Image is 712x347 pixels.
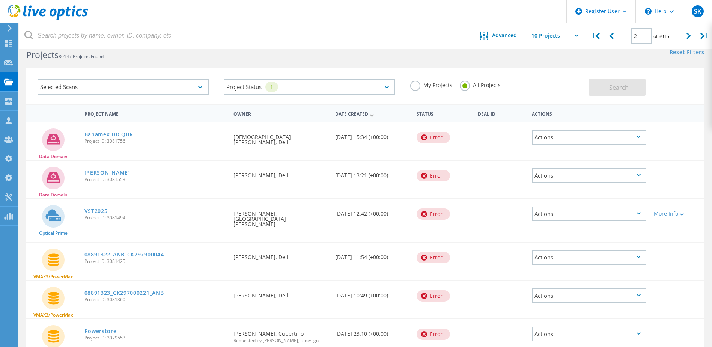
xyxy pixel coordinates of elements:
[224,79,395,95] div: Project Status
[84,170,130,175] a: [PERSON_NAME]
[33,275,73,279] span: VMAX3/PowerMax
[230,106,331,120] div: Owner
[645,8,652,15] svg: \n
[39,154,68,159] span: Data Domain
[84,259,226,264] span: Project ID: 3081425
[230,281,331,306] div: [PERSON_NAME], Dell
[84,132,133,137] a: Banamex DD QBR
[265,82,278,92] div: 1
[38,79,209,95] div: Selected Scans
[417,329,450,340] div: Error
[331,319,413,344] div: [DATE] 23:10 (+00:00)
[492,33,517,38] span: Advanced
[410,81,452,88] label: My Projects
[532,250,646,265] div: Actions
[532,327,646,341] div: Actions
[39,193,68,197] span: Data Domain
[84,297,226,302] span: Project ID: 3081360
[84,139,226,143] span: Project ID: 3081756
[331,122,413,147] div: [DATE] 15:34 (+00:00)
[81,106,230,120] div: Project Name
[33,313,73,317] span: VMAX3/PowerMax
[588,23,604,49] div: |
[331,161,413,186] div: [DATE] 13:21 (+00:00)
[670,50,704,56] a: Reset Filters
[230,199,331,234] div: [PERSON_NAME], [GEOGRAPHIC_DATA][PERSON_NAME]
[417,252,450,263] div: Error
[609,83,629,92] span: Search
[528,106,650,120] div: Actions
[84,329,117,334] a: Powerstore
[230,243,331,267] div: [PERSON_NAME], Dell
[460,81,501,88] label: All Projects
[331,106,413,121] div: Date Created
[84,208,108,214] a: VST2025
[653,33,669,39] span: of 8015
[417,208,450,220] div: Error
[84,177,226,182] span: Project ID: 3081553
[417,290,450,302] div: Error
[417,132,450,143] div: Error
[532,207,646,221] div: Actions
[331,243,413,267] div: [DATE] 11:54 (+00:00)
[230,161,331,186] div: [PERSON_NAME], Dell
[331,281,413,306] div: [DATE] 10:49 (+00:00)
[8,16,88,21] a: Live Optics Dashboard
[331,199,413,224] div: [DATE] 12:42 (+00:00)
[84,216,226,220] span: Project ID: 3081494
[233,338,328,343] span: Requested by [PERSON_NAME], redesign
[654,211,701,216] div: More Info
[84,290,164,296] a: 08891323_CK297000221_ANB
[39,231,68,235] span: Optical Prime
[19,23,468,49] input: Search projects by name, owner, ID, company, etc
[474,106,528,120] div: Deal Id
[532,130,646,145] div: Actions
[589,79,646,96] button: Search
[59,53,104,60] span: 80147 Projects Found
[413,106,474,120] div: Status
[84,252,164,257] a: 08891322_ANB_CK297900044
[26,49,59,61] b: Projects
[532,288,646,303] div: Actions
[230,122,331,152] div: [DEMOGRAPHIC_DATA][PERSON_NAME], Dell
[694,8,701,14] span: SK
[417,170,450,181] div: Error
[697,23,712,49] div: |
[532,168,646,183] div: Actions
[84,336,226,340] span: Project ID: 3079553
